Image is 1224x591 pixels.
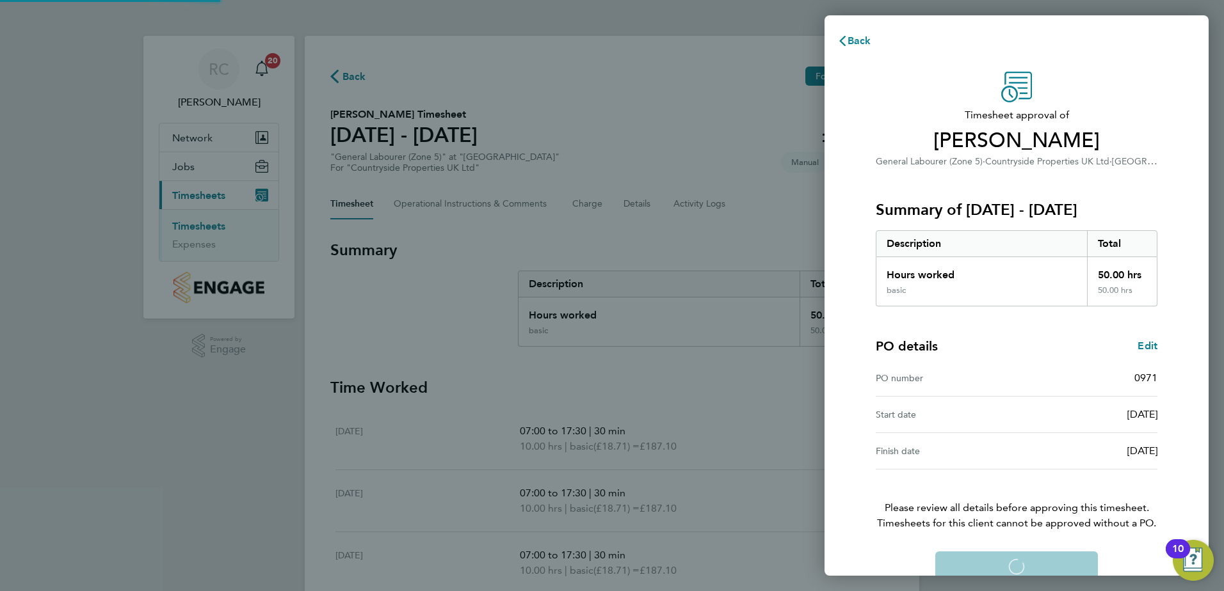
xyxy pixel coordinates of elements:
[1109,156,1112,167] span: ·
[1138,338,1157,354] a: Edit
[1087,285,1157,306] div: 50.00 hrs
[860,469,1173,531] p: Please review all details before approving this timesheet.
[876,128,1157,154] span: [PERSON_NAME]
[1017,443,1157,459] div: [DATE]
[876,407,1017,422] div: Start date
[1087,257,1157,285] div: 50.00 hrs
[876,107,1157,123] span: Timesheet approval of
[876,231,1087,256] div: Description
[860,516,1173,531] span: Timesheets for this client cannot be approved without a PO.
[1017,407,1157,422] div: [DATE]
[1173,540,1214,581] button: Open Resource Center, 10 new notifications
[825,28,884,54] button: Back
[876,200,1157,220] h3: Summary of [DATE] - [DATE]
[1172,549,1184,565] div: 10
[876,443,1017,459] div: Finish date
[876,337,938,355] h4: PO details
[1112,155,1204,167] span: [GEOGRAPHIC_DATA]
[985,156,1109,167] span: Countryside Properties UK Ltd
[983,156,985,167] span: ·
[887,285,906,295] div: basic
[876,370,1017,386] div: PO number
[848,35,871,47] span: Back
[1134,372,1157,384] span: 0971
[1138,340,1157,352] span: Edit
[876,156,983,167] span: General Labourer (Zone 5)
[1087,231,1157,256] div: Total
[876,257,1087,285] div: Hours worked
[876,230,1157,306] div: Summary of 18 - 24 Aug 2025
